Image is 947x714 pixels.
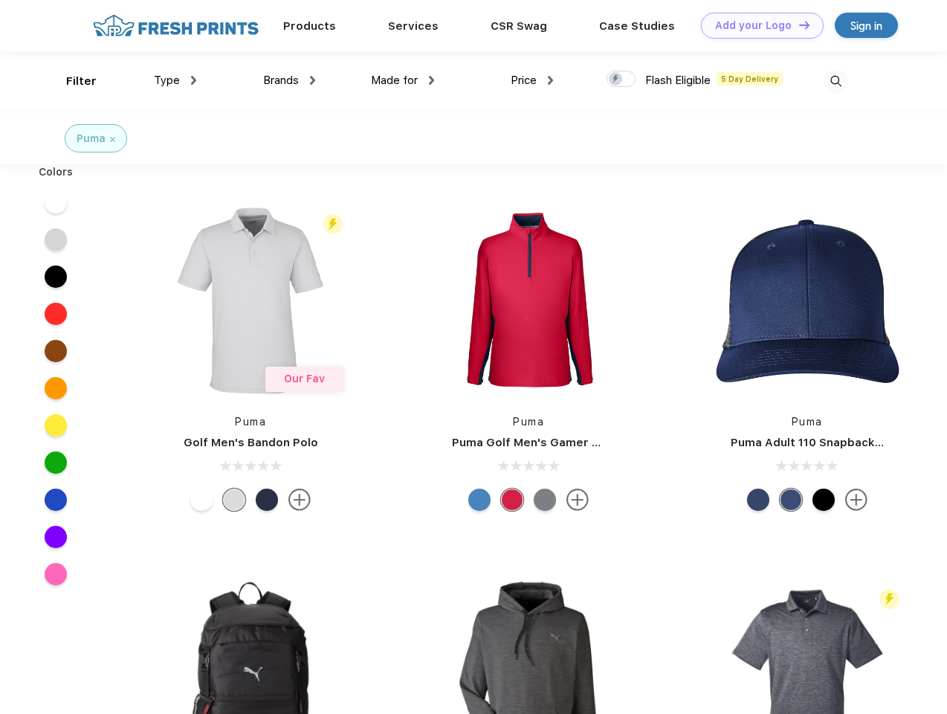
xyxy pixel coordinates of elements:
[566,489,589,511] img: more.svg
[310,76,315,85] img: dropdown.png
[715,19,792,32] div: Add your Logo
[513,416,544,428] a: Puma
[184,436,318,449] a: Golf Men's Bandon Polo
[717,72,783,86] span: 5 Day Delivery
[845,489,867,511] img: more.svg
[511,74,537,87] span: Price
[388,19,439,33] a: Services
[263,74,299,87] span: Brands
[110,137,115,142] img: filter_cancel.svg
[190,489,213,511] div: Bright White
[792,416,823,428] a: Puma
[645,74,711,87] span: Flash Eligible
[28,164,85,180] div: Colors
[534,489,556,511] div: Quiet Shade
[429,76,434,85] img: dropdown.png
[812,489,835,511] div: Pma Blk Pma Blk
[824,69,848,94] img: desktop_search.svg
[235,416,266,428] a: Puma
[152,202,349,399] img: func=resize&h=266
[154,74,180,87] span: Type
[747,489,769,511] div: Peacoat with Qut Shd
[879,589,899,609] img: flash_active_toggle.svg
[371,74,418,87] span: Made for
[66,73,97,90] div: Filter
[283,19,336,33] a: Products
[284,373,325,385] span: Our Fav
[256,489,278,511] div: Navy Blazer
[468,489,491,511] div: Bright Cobalt
[223,489,245,511] div: High Rise
[850,17,882,34] div: Sign in
[430,202,627,399] img: func=resize&h=266
[548,76,553,85] img: dropdown.png
[780,489,802,511] div: Peacoat Qut Shd
[452,436,687,449] a: Puma Golf Men's Gamer Golf Quarter-Zip
[77,131,106,147] div: Puma
[288,489,311,511] img: more.svg
[835,13,898,38] a: Sign in
[191,76,196,85] img: dropdown.png
[323,214,343,234] img: flash_active_toggle.svg
[88,13,263,39] img: fo%20logo%202.webp
[501,489,523,511] div: Ski Patrol
[799,21,809,29] img: DT
[491,19,547,33] a: CSR Swag
[708,202,906,399] img: func=resize&h=266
